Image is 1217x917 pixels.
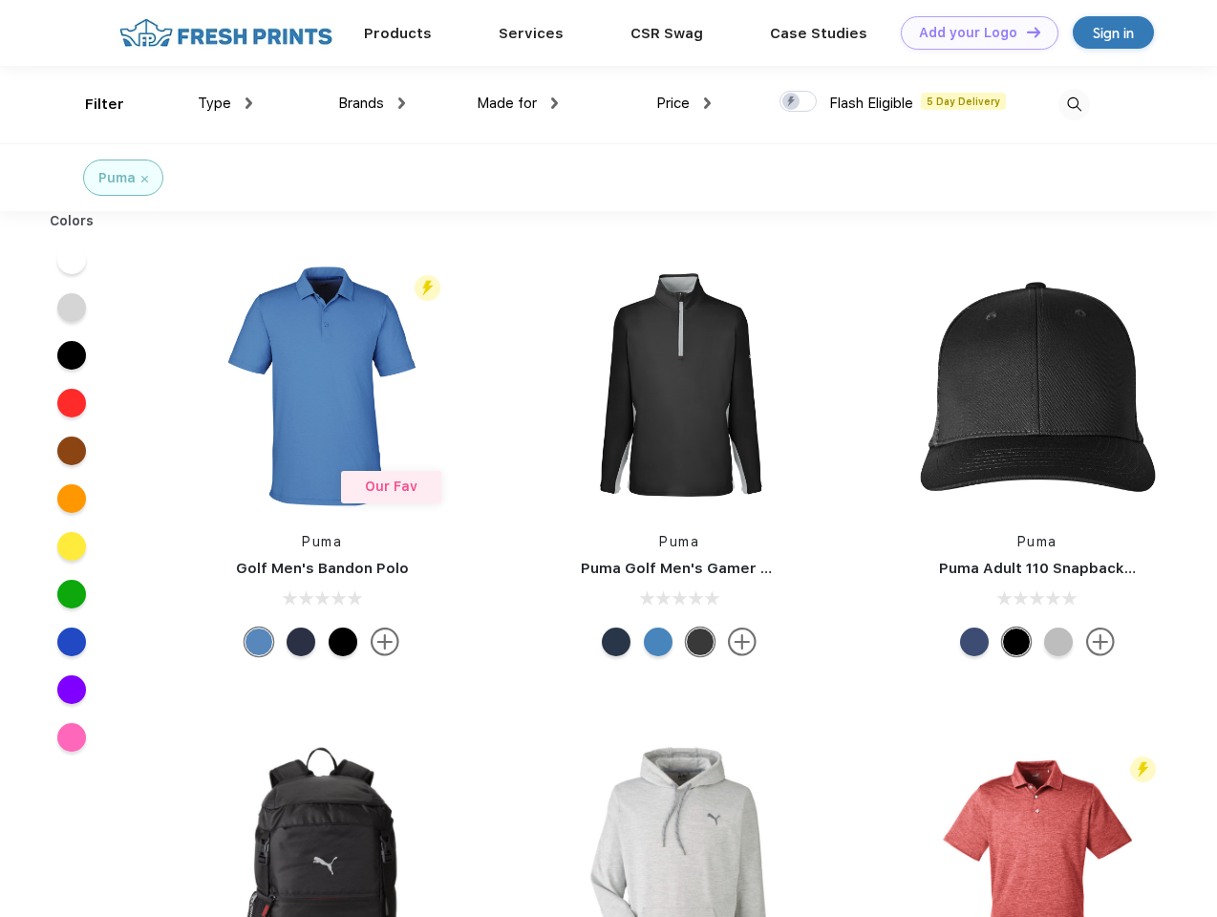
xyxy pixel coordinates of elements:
[198,95,231,112] span: Type
[919,25,1017,41] div: Add your Logo
[644,628,673,656] div: Bright Cobalt
[245,628,273,656] div: Lake Blue
[195,259,449,513] img: func=resize&h=266
[704,97,711,109] img: dropdown.png
[728,628,757,656] img: more.svg
[287,628,315,656] div: Navy Blazer
[910,259,1164,513] img: func=resize&h=266
[686,628,715,656] div: Puma Black
[398,97,405,109] img: dropdown.png
[371,628,399,656] img: more.svg
[1027,27,1040,37] img: DT
[630,25,703,42] a: CSR Swag
[602,628,630,656] div: Navy Blazer
[114,16,338,50] img: fo%20logo%202.webp
[1086,628,1115,656] img: more.svg
[1044,628,1073,656] div: Quarry with Brt Whit
[1073,16,1154,49] a: Sign in
[415,275,440,301] img: flash_active_toggle.svg
[329,628,357,656] div: Puma Black
[246,97,252,109] img: dropdown.png
[85,94,124,116] div: Filter
[1130,757,1156,782] img: flash_active_toggle.svg
[236,560,409,577] a: Golf Men's Bandon Polo
[656,95,690,112] span: Price
[1058,89,1090,120] img: desktop_search.svg
[338,95,384,112] span: Brands
[581,560,883,577] a: Puma Golf Men's Gamer Golf Quarter-Zip
[98,168,136,188] div: Puma
[477,95,537,112] span: Made for
[960,628,989,656] div: Peacoat Qut Shd
[659,534,699,549] a: Puma
[302,534,342,549] a: Puma
[35,211,109,231] div: Colors
[1093,22,1134,44] div: Sign in
[1017,534,1057,549] a: Puma
[551,97,558,109] img: dropdown.png
[829,95,913,112] span: Flash Eligible
[499,25,564,42] a: Services
[552,259,806,513] img: func=resize&h=266
[141,176,148,182] img: filter_cancel.svg
[365,479,417,494] span: Our Fav
[364,25,432,42] a: Products
[921,93,1006,110] span: 5 Day Delivery
[1002,628,1031,656] div: Pma Blk Pma Blk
